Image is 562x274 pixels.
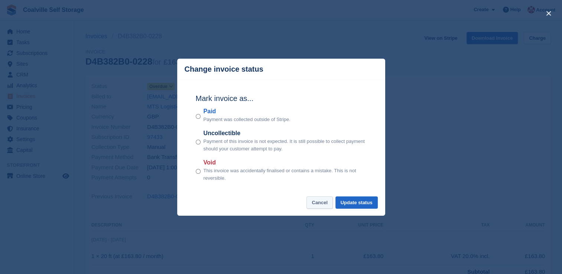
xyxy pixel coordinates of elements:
p: This invoice was accidentally finalised or contains a mistake. This is not reversible. [204,167,367,182]
button: Cancel [306,196,333,209]
p: Payment was collected outside of Stripe. [204,116,290,123]
button: close [543,7,555,19]
label: Uncollectible [204,129,367,138]
label: Paid [204,107,290,116]
p: Change invoice status [185,65,263,74]
button: Update status [335,196,378,209]
label: Void [204,158,367,167]
h2: Mark invoice as... [196,93,367,104]
p: Payment of this invoice is not expected. It is still possible to collect payment should your cust... [204,138,367,152]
